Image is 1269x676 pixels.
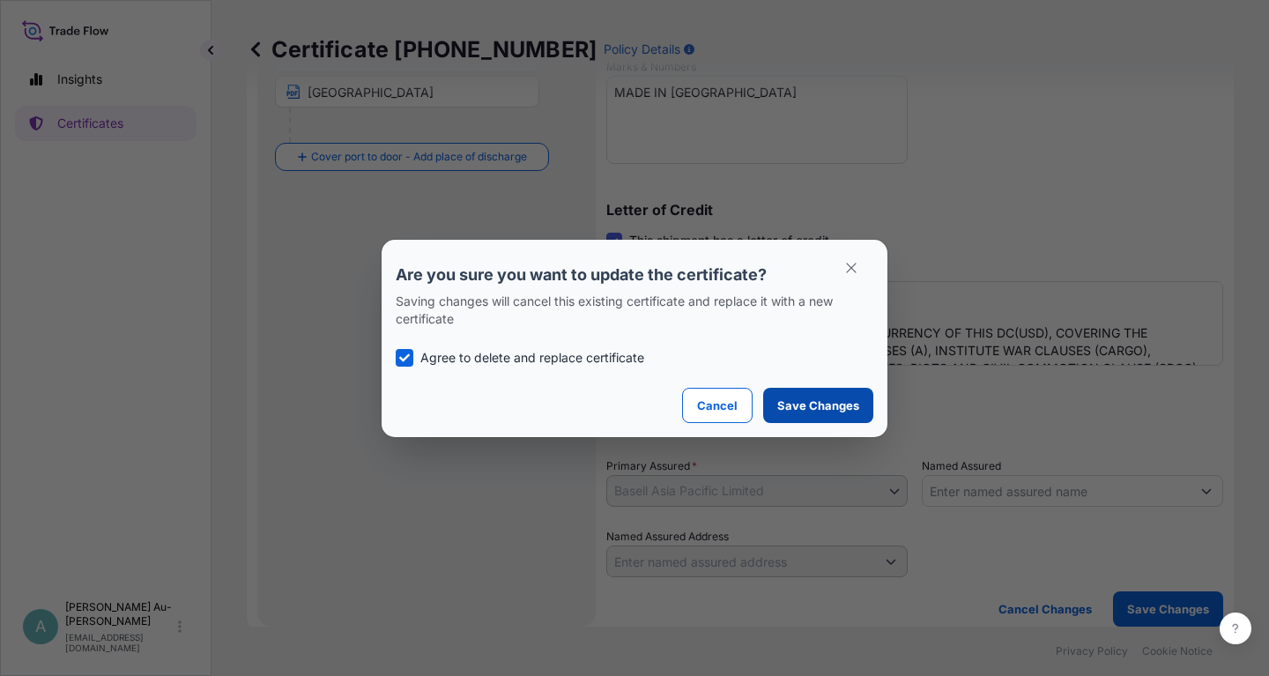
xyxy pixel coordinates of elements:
[396,264,873,286] p: Are you sure you want to update the certificate?
[396,293,873,328] p: Saving changes will cancel this existing certificate and replace it with a new certificate
[697,397,738,414] p: Cancel
[777,397,859,414] p: Save Changes
[420,349,644,367] p: Agree to delete and replace certificate
[763,388,873,423] button: Save Changes
[682,388,753,423] button: Cancel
